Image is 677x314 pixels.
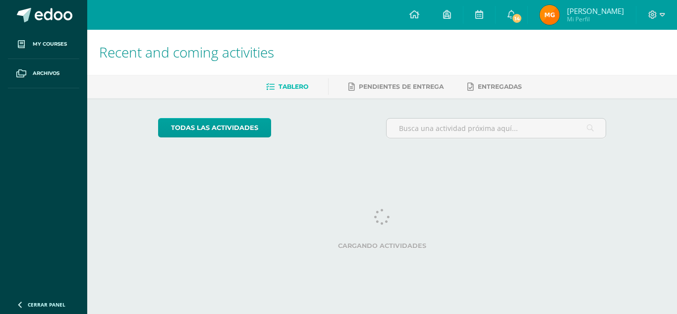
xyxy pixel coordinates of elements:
[478,83,522,90] span: Entregadas
[387,119,606,138] input: Busca una actividad próxima aquí...
[158,118,271,137] a: todas las Actividades
[8,30,79,59] a: My courses
[8,59,79,88] a: Archivos
[567,15,624,23] span: Mi Perfil
[99,43,274,62] span: Recent and coming activities
[279,83,308,90] span: Tablero
[266,79,308,95] a: Tablero
[158,242,607,250] label: Cargando actividades
[348,79,444,95] a: Pendientes de entrega
[28,301,65,308] span: Cerrar panel
[567,6,624,16] span: [PERSON_NAME]
[33,40,67,48] span: My courses
[33,69,59,77] span: Archivos
[511,13,522,24] span: 14
[540,5,560,25] img: 7d8bbebab8c495879367f4d48411af39.png
[359,83,444,90] span: Pendientes de entrega
[467,79,522,95] a: Entregadas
